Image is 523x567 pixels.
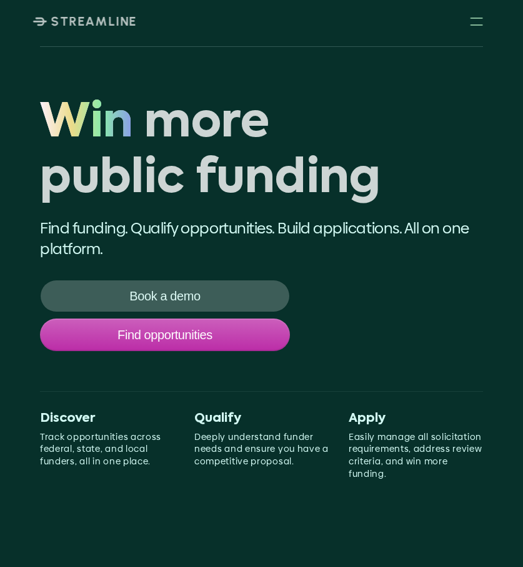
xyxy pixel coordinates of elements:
span: Win [40,96,133,152]
p: Find funding. Qualify opportunities. Build applications. All on one platform. [40,218,483,260]
a: Find opportunities [40,319,290,351]
p: Track opportunities across federal, state, and local funders, all in one place. [40,431,174,468]
a: Book a demo [40,280,290,312]
h1: Win more public funding [40,96,483,208]
a: STREAMLINE [32,14,137,29]
p: Easily manage all solicitation requirements, address review criteria, and win more funding. [349,431,483,480]
p: Discover [40,411,174,426]
p: Qualify [194,411,329,426]
p: Deeply understand funder needs and ensure you have a competitive proposal. [194,431,329,468]
p: Book a demo [127,288,204,304]
p: Find opportunities [112,327,219,343]
p: Apply [349,411,483,426]
p: STREAMLINE [51,14,137,29]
